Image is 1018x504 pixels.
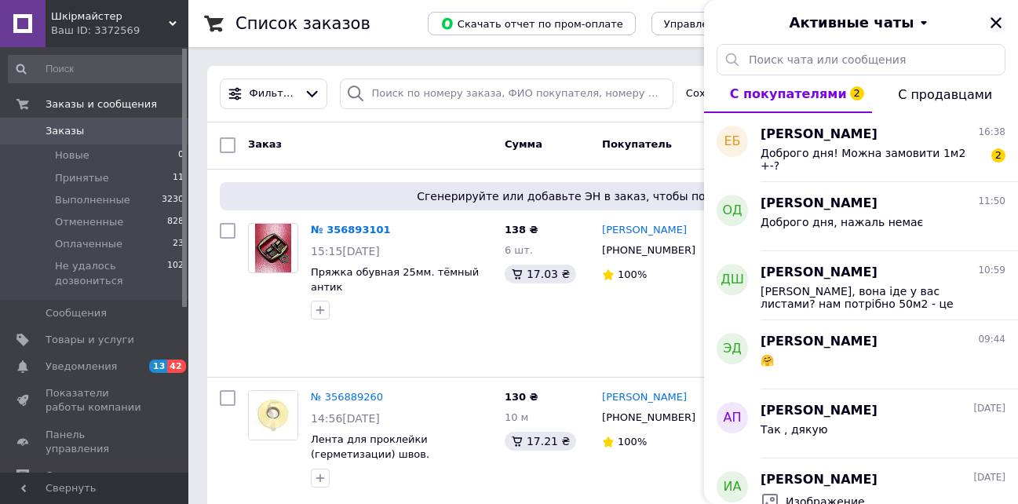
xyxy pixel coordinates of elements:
[311,433,429,460] a: Лента для проклейки (герметизации) швов.
[248,390,298,440] a: Фото товару
[505,224,538,236] span: 138 ₴
[599,407,699,428] div: [PHONE_NUMBER]
[167,360,185,373] span: 42
[149,360,167,373] span: 13
[46,386,145,415] span: Показатели работы компании
[167,215,184,229] span: 828
[46,469,87,483] span: Отзывы
[618,268,647,280] span: 100%
[761,471,878,489] span: [PERSON_NAME]
[761,195,878,213] span: [PERSON_NAME]
[748,13,974,33] button: Активные чаты
[987,13,1005,32] button: Закрыть
[428,12,636,35] button: Скачать отчет по пром-оплате
[55,171,109,185] span: Принятые
[724,478,742,496] span: ИА
[55,193,130,207] span: Выполненные
[311,391,383,403] a: № 356889260
[505,391,538,403] span: 130 ₴
[978,333,1005,346] span: 09:44
[730,86,847,101] span: С покупателями
[55,215,123,229] span: Отмененные
[761,147,983,172] span: Доброго дня! Можна замовити 1м2 +-?
[235,14,370,33] h1: Список заказов
[978,195,1005,208] span: 11:50
[704,182,1018,251] button: ОД[PERSON_NAME]11:50Доброго дня, нажаль немає
[973,471,1005,484] span: [DATE]
[46,333,134,347] span: Товары и услуги
[162,193,184,207] span: 3230
[311,245,380,257] span: 15:15[DATE]
[55,237,122,251] span: Оплаченные
[173,237,184,251] span: 23
[8,55,185,83] input: Поиск
[250,86,297,101] span: Фильтры
[973,402,1005,415] span: [DATE]
[173,171,184,185] span: 11
[651,12,800,35] button: Управление статусами
[704,389,1018,458] button: АП[PERSON_NAME][DATE]Так , дякую
[722,202,742,220] span: ОД
[761,333,878,351] span: [PERSON_NAME]
[248,223,298,273] a: Фото товару
[505,138,542,150] span: Сумма
[51,9,169,24] span: Шкірмайстер
[618,436,647,447] span: 100%
[505,432,576,451] div: 17.21 ₴
[761,216,923,228] span: Доброго дня, нажаль немає
[850,86,864,100] span: 2
[761,264,878,282] span: [PERSON_NAME]
[872,75,1018,113] button: С продавцами
[51,24,188,38] div: Ваш ID: 3372569
[249,391,297,440] img: Фото товару
[761,402,878,420] span: [PERSON_NAME]
[664,18,787,30] span: Управление статусами
[704,251,1018,320] button: ДШ[PERSON_NAME]10:59[PERSON_NAME], вона іде у вас листами? нам потрібно 50м2 - це виходить 100 ли...
[46,428,145,456] span: Панель управления
[602,390,687,405] a: [PERSON_NAME]
[46,360,117,374] span: Уведомления
[704,75,872,113] button: С покупателями2
[991,148,1005,163] span: 2
[46,124,84,138] span: Заказы
[46,306,107,320] span: Сообщения
[311,224,391,236] a: № 356893101
[46,97,157,111] span: Заказы и сообщения
[255,224,292,272] img: Фото товару
[761,285,983,310] span: [PERSON_NAME], вона іде у вас листами? нам потрібно 50м2 - це виходить 100 листів віроно?
[178,148,184,163] span: 0
[686,86,813,101] span: Сохраненные фильтры:
[505,265,576,283] div: 17.03 ₴
[761,126,878,144] span: [PERSON_NAME]
[602,138,672,150] span: Покупатель
[599,240,699,261] div: [PHONE_NUMBER]
[440,16,623,31] span: Скачать отчет по пром-оплате
[978,264,1005,277] span: 10:59
[721,271,744,289] span: ДШ
[311,266,479,293] a: Пряжка обувная 25мм. тёмный антик
[167,259,184,287] span: 102
[55,259,167,287] span: Не удалось дозвониться
[505,411,528,423] span: 10 м
[704,320,1018,389] button: ЭД[PERSON_NAME]09:44🤗
[898,87,992,102] span: С продавцами
[790,13,914,33] span: Активные чаты
[505,244,533,256] span: 6 шт.
[311,412,380,425] span: 14:56[DATE]
[723,340,742,358] span: ЭД
[724,409,742,427] span: АП
[248,138,282,150] span: Заказ
[761,423,828,436] span: Так , дякую
[724,133,740,151] span: ЕБ
[340,79,673,109] input: Поиск по номеру заказа, ФИО покупателя, номеру телефона, Email, номеру накладной
[55,148,89,163] span: Новые
[602,223,687,238] a: [PERSON_NAME]
[226,188,980,204] span: Сгенерируйте или добавьте ЭН в заказ, чтобы получить оплату
[717,44,1005,75] input: Поиск чата или сообщения
[978,126,1005,139] span: 16:38
[761,354,774,367] span: 🤗
[704,113,1018,182] button: ЕБ[PERSON_NAME]16:38Доброго дня! Можна замовити 1м2 +-?2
